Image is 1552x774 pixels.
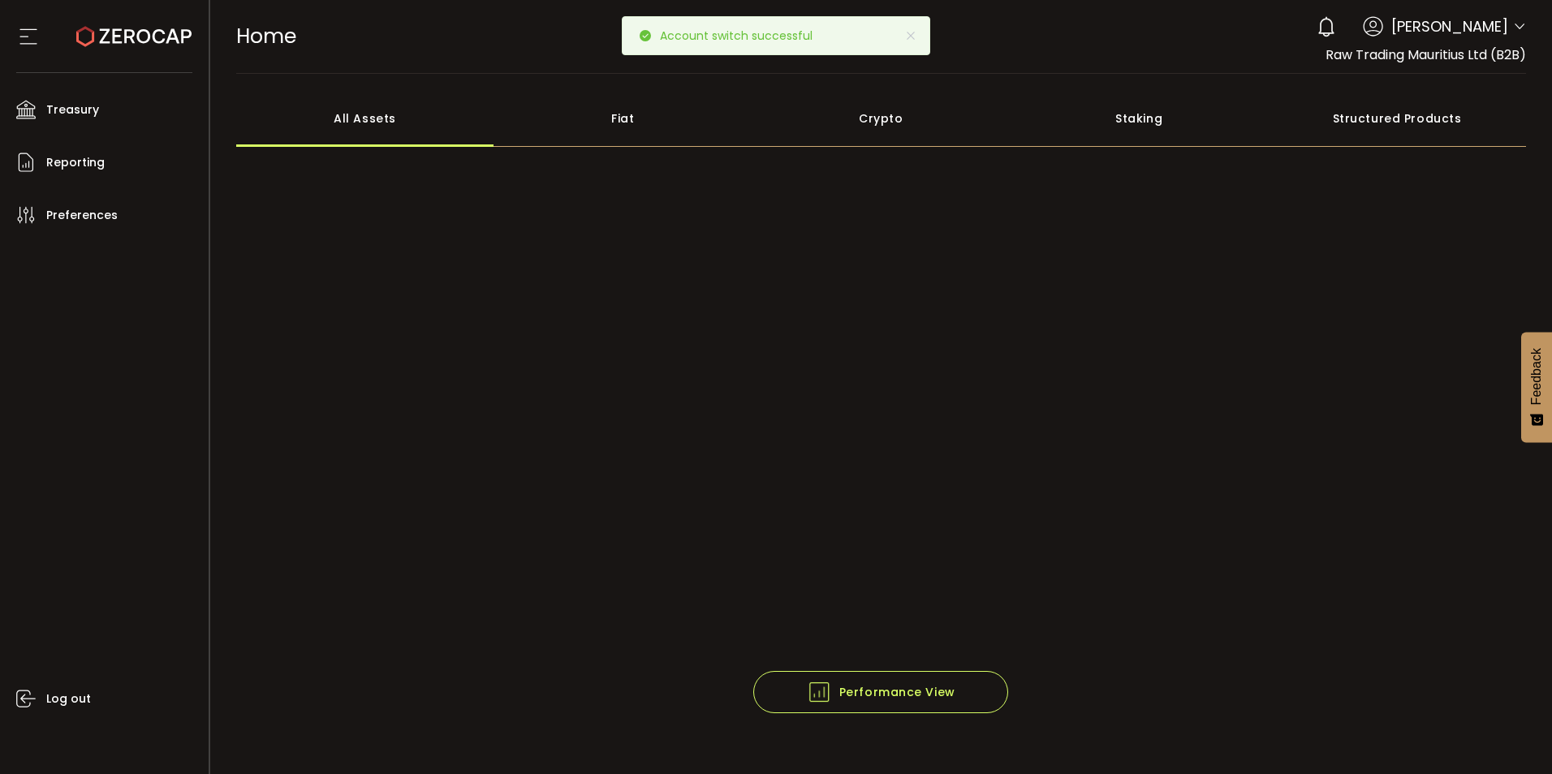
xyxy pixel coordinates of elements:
span: Performance View [807,680,955,704]
span: Home [236,22,296,50]
span: Treasury [46,98,99,122]
iframe: Chat Widget [1471,696,1552,774]
div: All Assets [236,90,494,147]
button: Feedback - Show survey [1521,332,1552,442]
span: [PERSON_NAME] [1391,15,1508,37]
div: Structured Products [1268,90,1526,147]
span: Preferences [46,204,118,227]
p: Account switch successful [660,30,826,41]
div: Staking [1010,90,1268,147]
div: Fiat [494,90,752,147]
span: Log out [46,687,91,711]
button: Performance View [753,671,1008,713]
span: Reporting [46,151,105,174]
span: Raw Trading Mauritius Ltd (B2B) [1326,45,1526,64]
span: Feedback [1529,348,1544,405]
div: Crypto [752,90,1010,147]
